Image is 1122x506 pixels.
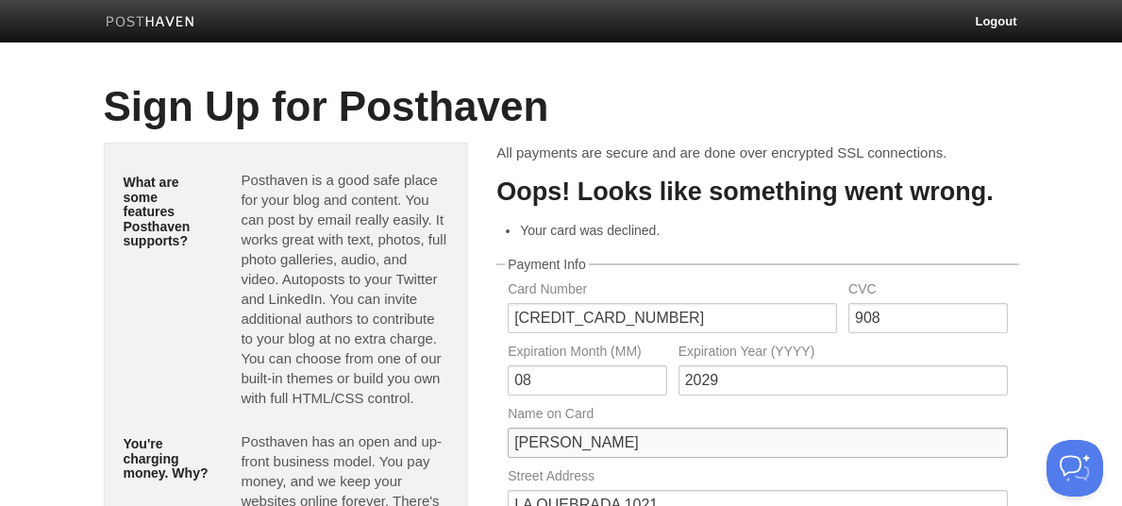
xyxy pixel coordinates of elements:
[241,170,448,408] p: Posthaven is a good safe place for your blog and content. You can post by email really easily. It...
[520,220,1018,241] li: Your card was declined.
[106,16,195,30] img: Posthaven-bar
[505,258,589,271] legend: Payment Info
[508,407,1007,425] label: Name on Card
[848,282,1007,300] label: CVC
[1047,440,1103,497] iframe: Help Scout Beacon - Open
[508,345,666,363] label: Expiration Month (MM)
[508,469,1007,487] label: Street Address
[124,176,213,248] h5: What are some features Posthaven supports?
[678,345,1008,363] label: Expiration Year (YYYY)
[104,84,1019,129] h1: Sign Up for Posthaven
[124,437,213,481] h5: You're charging money. Why?
[496,178,1018,207] h3: Oops! Looks like something went wrong.
[508,282,837,300] label: Card Number
[496,143,1018,162] p: All payments are secure and are done over encrypted SSL connections.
